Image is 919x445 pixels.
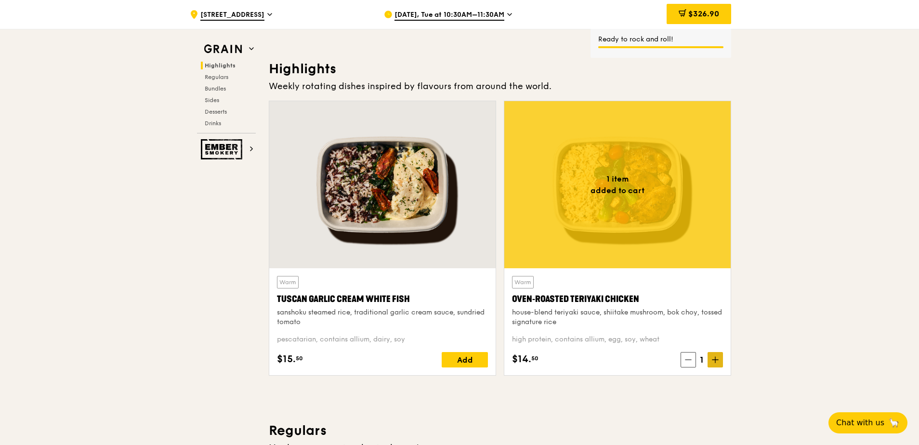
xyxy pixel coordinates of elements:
[269,422,731,439] h3: Regulars
[277,352,296,366] span: $15.
[269,60,731,78] h3: Highlights
[296,354,303,362] span: 50
[512,308,723,327] div: house-blend teriyaki sauce, shiitake mushroom, bok choy, tossed signature rice
[200,10,264,21] span: [STREET_ADDRESS]
[512,352,531,366] span: $14.
[696,353,708,366] span: 1
[512,335,723,344] div: high protein, contains allium, egg, soy, wheat
[277,308,488,327] div: sanshoku steamed rice, traditional garlic cream sauce, sundried tomato
[888,417,900,429] span: 🦙
[205,97,219,104] span: Sides
[512,276,534,288] div: Warm
[512,292,723,306] div: Oven‑Roasted Teriyaki Chicken
[277,276,299,288] div: Warm
[205,62,236,69] span: Highlights
[442,352,488,367] div: Add
[277,335,488,344] div: pescatarian, contains allium, dairy, soy
[828,412,907,433] button: Chat with us🦙
[201,40,245,58] img: Grain web logo
[205,74,228,80] span: Regulars
[201,139,245,159] img: Ember Smokery web logo
[205,120,221,127] span: Drinks
[531,354,538,362] span: 50
[205,108,227,115] span: Desserts
[269,79,731,93] div: Weekly rotating dishes inspired by flavours from around the world.
[394,10,504,21] span: [DATE], Tue at 10:30AM–11:30AM
[205,85,226,92] span: Bundles
[836,417,884,429] span: Chat with us
[598,35,723,44] div: Ready to rock and roll!
[688,9,719,18] span: $326.90
[277,292,488,306] div: Tuscan Garlic Cream White Fish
